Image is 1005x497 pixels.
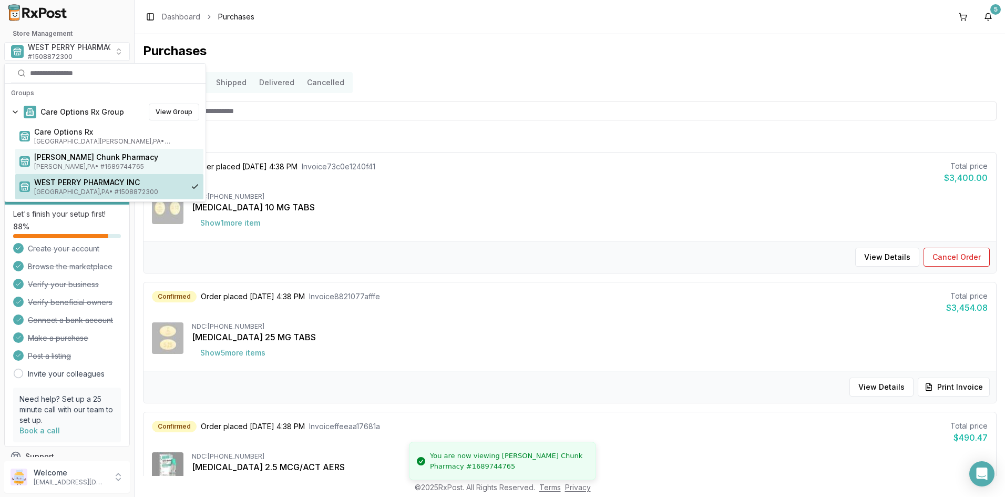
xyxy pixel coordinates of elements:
span: [GEOGRAPHIC_DATA][PERSON_NAME] , PA • # 1932201860 [34,137,199,146]
span: Browse the marketplace [28,261,112,272]
span: Create your account [28,244,99,254]
img: User avatar [11,469,27,485]
span: Invoice ffeeaa17681a [309,421,380,432]
span: Make a purchase [28,333,88,343]
button: Delivered [253,74,301,91]
h2: Store Management [4,29,130,38]
a: Dashboard [162,12,200,22]
button: Cancelled [301,74,351,91]
p: Let's finish your setup first! [13,209,121,219]
span: Invoice 8821077afffe [309,291,380,302]
div: You are now viewing [PERSON_NAME] Chunk Pharmacy #1689744765 [430,451,587,471]
span: Verify beneficial owners [28,297,112,308]
div: Total price [946,291,988,301]
nav: breadcrumb [162,12,254,22]
span: WEST PERRY PHARMACY INC [34,177,182,188]
span: Order placed [DATE] 4:38 PM [201,421,305,432]
div: Confirmed [152,291,197,302]
span: Invoice 73c0e1240f41 [302,161,375,172]
div: Total price [950,421,988,431]
div: [MEDICAL_DATA] 25 MG TABS [192,331,988,343]
div: NDC: [PHONE_NUMBER] [192,192,988,201]
p: [EMAIL_ADDRESS][DOMAIN_NAME] [34,478,107,486]
a: Privacy [565,483,591,492]
span: Purchases [218,12,254,22]
span: WEST PERRY PHARMACY INC [28,42,134,53]
a: Book a call [19,426,60,435]
button: 5 [980,8,997,25]
div: [MEDICAL_DATA] 2.5 MCG/ACT AERS [192,461,988,473]
h1: Purchases [143,43,997,59]
a: Terms [539,483,561,492]
span: Connect a bank account [28,315,113,326]
button: Shipped [210,74,253,91]
span: Order placed [DATE] 4:38 PM [201,291,305,302]
span: Post a listing [28,351,71,361]
button: View Details [855,248,919,267]
img: Jardiance 10 MG TABS [152,192,183,224]
div: $3,400.00 [944,171,988,184]
div: [MEDICAL_DATA] 10 MG TABS [192,201,988,214]
button: Show1more item [192,214,269,232]
button: Support [4,447,130,466]
span: [PERSON_NAME] Chunk Pharmacy [34,152,199,163]
button: View Details [849,378,914,397]
div: Groups [7,86,203,100]
button: Select a view [4,42,130,61]
span: Order placed [DATE] 4:38 PM [193,161,298,172]
div: NDC: [PHONE_NUMBER] [192,322,988,331]
div: Confirmed [152,421,197,432]
img: RxPost Logo [4,4,71,21]
div: 5 [990,4,1001,15]
span: 88 % [13,221,29,232]
button: Print Invoice [918,378,990,397]
div: Open Intercom Messenger [969,461,994,486]
button: View Group [149,104,199,120]
span: [GEOGRAPHIC_DATA] , PA • # 1508872300 [34,188,182,196]
button: Cancel Order [924,248,990,267]
p: Welcome [34,468,107,478]
a: Invite your colleagues [28,369,105,379]
div: Total price [944,161,988,171]
span: Care Options Rx Group [40,107,124,117]
div: $3,454.08 [946,301,988,314]
p: Need help? Set up a 25 minute call with our team to set up. [19,394,115,425]
div: $490.47 [950,431,988,444]
img: Jardiance 25 MG TABS [152,322,183,354]
button: Show5more items [192,343,274,362]
div: NDC: [PHONE_NUMBER] [192,452,988,461]
span: [PERSON_NAME] , PA • # 1689744765 [34,163,199,171]
span: Care Options Rx [34,127,199,137]
span: Verify your business [28,279,99,290]
img: Spiriva Respimat 2.5 MCG/ACT AERS [152,452,183,484]
span: # 1508872300 [28,53,73,61]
